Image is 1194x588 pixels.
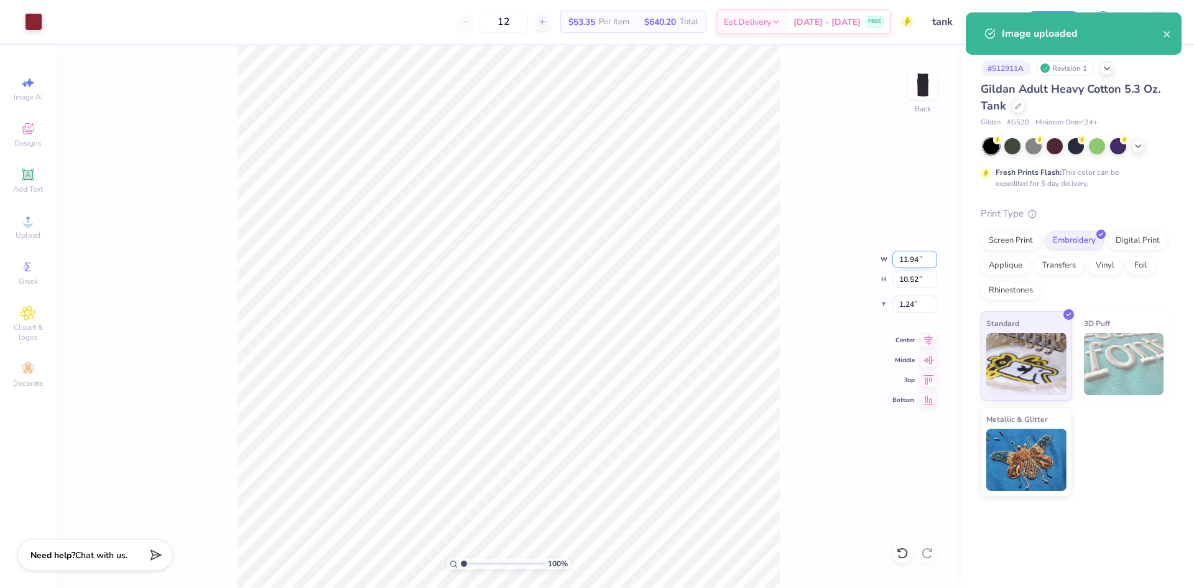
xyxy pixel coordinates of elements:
strong: Need help? [30,549,75,561]
span: # G520 [1007,118,1029,128]
div: Print Type [981,207,1169,221]
span: Add Text [13,184,43,194]
img: Metallic & Glitter [986,429,1067,491]
button: close [1163,26,1172,41]
span: Middle [892,356,915,365]
span: Metallic & Glitter [986,413,1048,426]
div: Digital Print [1108,231,1168,250]
div: Screen Print [981,231,1041,250]
div: Back [915,103,931,114]
span: Standard [986,317,1019,330]
div: Transfers [1034,256,1084,275]
span: Upload [16,230,40,240]
div: This color can be expedited for 5 day delivery. [996,167,1149,189]
span: Clipart & logos [6,322,50,342]
div: Revision 1 [1037,60,1094,76]
span: 100 % [548,558,568,569]
span: $640.20 [644,16,676,29]
span: Chat with us. [75,549,127,561]
span: Per Item [599,16,629,29]
span: FREE [868,17,881,26]
div: Applique [981,256,1030,275]
span: Bottom [892,396,915,404]
div: Rhinestones [981,281,1041,300]
img: 3D Puff [1084,333,1164,395]
strong: Fresh Prints Flash: [996,167,1062,177]
span: Total [680,16,698,29]
span: Top [892,376,915,385]
input: – – [479,11,528,33]
span: Decorate [13,378,43,388]
span: Image AI [14,92,43,102]
span: Greek [19,276,38,286]
span: $53.35 [568,16,595,29]
span: Gildan [981,118,1001,128]
span: 3D Puff [1084,317,1110,330]
div: Embroidery [1045,231,1104,250]
span: Minimum Order: 24 + [1035,118,1098,128]
div: Foil [1126,256,1155,275]
img: Standard [986,333,1067,395]
span: Designs [14,138,42,148]
div: # 512911A [981,60,1030,76]
span: Est. Delivery [724,16,771,29]
div: Image uploaded [1002,26,1163,41]
span: Center [892,336,915,345]
div: Vinyl [1088,256,1122,275]
span: Gildan Adult Heavy Cotton 5.3 Oz. Tank [981,82,1160,113]
img: Back [910,72,935,97]
span: [DATE] - [DATE] [794,16,861,29]
input: Untitled Design [923,9,1014,34]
